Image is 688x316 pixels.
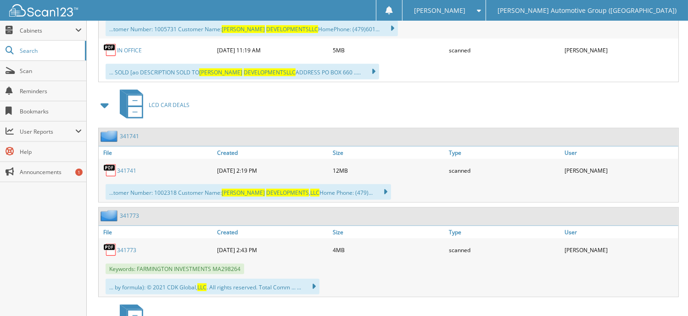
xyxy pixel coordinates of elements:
a: 341773 [120,212,139,220]
span: Reminders [20,87,82,95]
div: [PERSON_NAME] [562,161,678,180]
span: User Reports [20,128,75,135]
div: [PERSON_NAME] [562,41,678,59]
div: scanned [447,161,563,180]
div: [DATE] 2:43 PM [215,241,331,259]
span: Scan [20,67,82,75]
div: scanned [447,241,563,259]
div: [DATE] 2:19 PM [215,161,331,180]
img: folder2.png [101,210,120,221]
a: User [562,147,678,159]
img: PDF.png [103,43,117,57]
span: Keywords: FARMINGTON INVESTMENTS MA298264 [106,264,244,274]
a: Type [447,147,563,159]
img: PDF.png [103,164,117,177]
span: [PERSON_NAME] [199,68,242,76]
span: DEVELOPMENTS [244,68,286,76]
a: File [99,147,215,159]
span: DEVELOPMENTS [266,189,309,197]
a: File [99,226,215,238]
a: 341773 [117,246,136,254]
span: LLC [286,68,296,76]
div: 4MB [330,241,447,259]
a: Size [330,147,447,159]
a: Created [215,147,331,159]
span: LLC [310,189,319,197]
span: LCD CAR DEALS [149,101,190,109]
img: scan123-logo-white.svg [9,4,78,17]
span: Bookmarks [20,107,82,115]
span: [PERSON_NAME] [222,189,265,197]
span: Announcements [20,168,82,176]
a: User [562,226,678,238]
span: Cabinets [20,27,75,34]
a: 341741 [120,132,139,140]
span: Search [20,47,80,55]
div: 12MB [330,161,447,180]
a: Size [330,226,447,238]
a: Created [215,226,331,238]
span: LLC [309,25,318,33]
div: 1 [75,169,83,176]
div: ...tomer Number: 1002318 Customer Name: , Home Phone: (479)... [106,184,391,200]
span: Help [20,148,82,156]
img: PDF.png [103,243,117,257]
a: 341741 [117,167,136,175]
div: ... by formula): © 2021 CDK Global, . All rights reserved. Total Comm ... ... [106,279,319,294]
span: LLC [197,283,207,291]
a: Type [447,226,563,238]
span: [PERSON_NAME] [222,25,265,33]
span: [PERSON_NAME] [414,8,465,13]
div: [DATE] 11:19 AM [215,41,331,59]
div: scanned [447,41,563,59]
img: folder2.png [101,130,120,142]
span: [PERSON_NAME] Automotive Group ([GEOGRAPHIC_DATA]) [498,8,677,13]
a: LCD CAR DEALS [114,87,190,123]
div: ...tomer Number: 1005731 Customer Name: HomePhone: (479)601... [106,21,398,36]
div: [PERSON_NAME] [562,241,678,259]
a: IN OFFICE [117,46,142,54]
span: DEVELOPMENTS [266,25,309,33]
div: ... SOLD [ao DESCRIPTION SOLD TO ADDRESS PO BOX 660 ..... [106,64,379,79]
div: 5MB [330,41,447,59]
